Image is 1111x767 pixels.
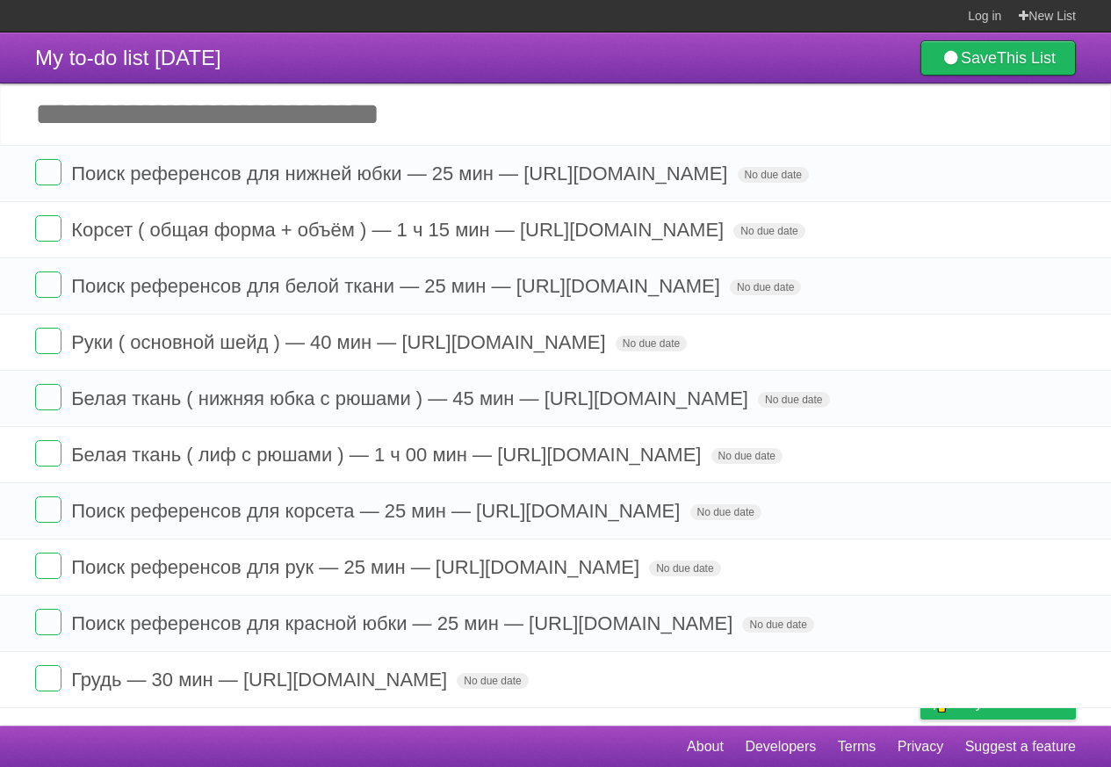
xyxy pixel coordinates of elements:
label: Done [35,440,61,467]
span: Buy me a coffee [957,688,1067,719]
label: Done [35,553,61,579]
b: This List [997,49,1056,67]
span: No due date [742,617,813,633]
a: About [687,730,724,763]
a: Suggest a feature [965,730,1076,763]
span: Руки ( основной шейд ) — 40 мин — [URL][DOMAIN_NAME] [71,331,610,353]
a: Developers [745,730,816,763]
span: No due date [711,448,783,464]
label: Done [35,159,61,185]
label: Done [35,271,61,298]
label: Done [35,496,61,523]
span: No due date [738,167,809,183]
span: No due date [733,223,804,239]
span: No due date [457,673,528,689]
span: Грудь — 30 мин — [URL][DOMAIN_NAME] [71,669,451,691]
span: No due date [758,392,829,408]
label: Done [35,328,61,354]
span: Поиск референсов для рук — 25 мин — [URL][DOMAIN_NAME] [71,556,644,578]
span: Корсет ( общая форма + объём ) — 1 ч 15 мин — [URL][DOMAIN_NAME] [71,219,728,241]
a: Privacy [898,730,943,763]
span: Поиск референсов для белой ткани — 25 мин — [URL][DOMAIN_NAME] [71,275,725,297]
a: SaveThis List [920,40,1076,76]
span: My to-do list [DATE] [35,46,221,69]
label: Done [35,609,61,635]
span: No due date [616,336,687,351]
span: Белая ткань ( нижняя юбка с рюшами ) — 45 мин — [URL][DOMAIN_NAME] [71,387,753,409]
span: Белая ткань ( лиф с рюшами ) — 1 ч 00 мин — [URL][DOMAIN_NAME] [71,444,705,466]
a: Terms [838,730,877,763]
label: Done [35,384,61,410]
label: Done [35,215,61,242]
span: No due date [730,279,801,295]
span: Поиск референсов для корсета — 25 мин — [URL][DOMAIN_NAME] [71,500,684,522]
span: Поиск референсов для нижней юбки — 25 мин — [URL][DOMAIN_NAME] [71,163,732,185]
span: No due date [690,504,761,520]
label: Done [35,665,61,691]
span: No due date [649,561,720,576]
span: Поиск референсов для красной юбки — 25 мин — [URL][DOMAIN_NAME] [71,612,737,634]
